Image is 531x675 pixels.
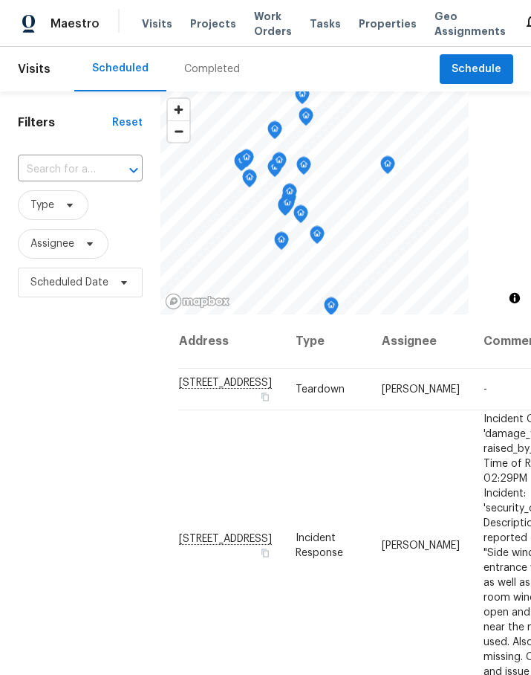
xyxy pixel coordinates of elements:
[452,60,501,79] span: Schedule
[434,9,506,39] span: Geo Assignments
[310,226,325,249] div: Map marker
[18,158,101,181] input: Search for an address...
[274,232,289,255] div: Map marker
[51,16,100,31] span: Maestro
[506,289,524,307] button: Toggle attribution
[324,297,339,320] div: Map marker
[299,108,313,131] div: Map marker
[242,169,257,193] div: Map marker
[165,293,230,310] a: Mapbox homepage
[267,121,282,144] div: Map marker
[123,160,144,181] button: Open
[235,152,250,175] div: Map marker
[440,54,513,85] button: Schedule
[160,91,469,314] canvas: Map
[284,314,370,369] th: Type
[278,197,293,220] div: Map marker
[168,120,189,142] button: Zoom out
[296,384,345,395] span: Teardown
[359,16,417,31] span: Properties
[18,115,112,130] h1: Filters
[310,19,341,29] span: Tasks
[258,546,272,559] button: Copy Address
[178,314,284,369] th: Address
[258,390,272,404] button: Copy Address
[510,290,519,306] span: Toggle attribution
[382,540,460,550] span: [PERSON_NAME]
[234,153,249,176] div: Map marker
[30,275,108,290] span: Scheduled Date
[295,86,310,109] div: Map marker
[296,157,311,180] div: Map marker
[293,205,308,228] div: Map marker
[168,121,189,142] span: Zoom out
[112,115,143,130] div: Reset
[92,61,149,76] div: Scheduled
[267,159,282,182] div: Map marker
[254,9,292,39] span: Work Orders
[282,184,297,207] div: Map marker
[370,314,472,369] th: Assignee
[184,62,240,77] div: Completed
[483,384,487,395] span: -
[296,532,343,558] span: Incident Response
[142,16,172,31] span: Visits
[30,198,54,213] span: Type
[168,99,189,120] button: Zoom in
[18,53,51,85] span: Visits
[190,16,236,31] span: Projects
[281,190,296,213] div: Map marker
[272,152,287,175] div: Map marker
[30,236,74,251] span: Assignee
[382,384,460,395] span: [PERSON_NAME]
[280,195,295,218] div: Map marker
[239,149,254,172] div: Map marker
[380,156,395,179] div: Map marker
